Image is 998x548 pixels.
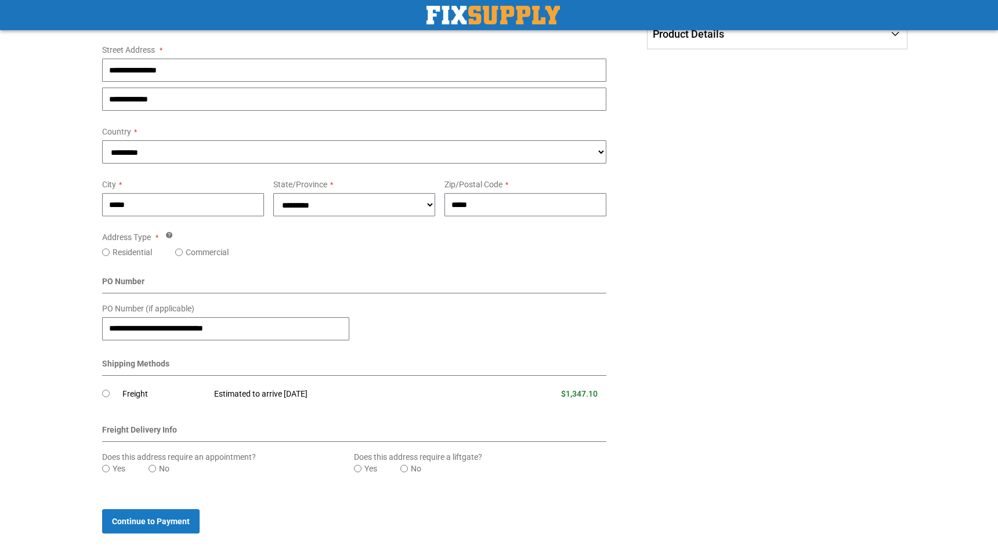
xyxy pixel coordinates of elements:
span: $1,347.10 [561,389,598,398]
div: Shipping Methods [102,358,606,376]
span: PO Number (if applicable) [102,304,194,313]
div: Freight Delivery Info [102,424,606,442]
label: Yes [113,463,125,474]
div: PO Number [102,275,606,293]
span: Zip/Postal Code [444,180,502,189]
td: Estimated to arrive [DATE] [205,382,475,407]
span: Country [102,127,131,136]
label: Residential [113,246,152,258]
img: Fix Industrial Supply [426,6,560,24]
span: City [102,180,116,189]
a: store logo [426,6,560,24]
span: State/Province [273,180,327,189]
span: Does this address require an appointment? [102,452,256,462]
label: Commercial [186,246,229,258]
span: Product Details [653,28,724,40]
span: Street Address [102,45,155,55]
label: Yes [364,463,377,474]
span: Address Type [102,233,151,242]
span: Continue to Payment [112,517,190,526]
label: No [411,463,421,474]
td: Freight [122,382,205,407]
span: Does this address require a liftgate? [354,452,482,462]
button: Continue to Payment [102,509,200,534]
label: No [159,463,169,474]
